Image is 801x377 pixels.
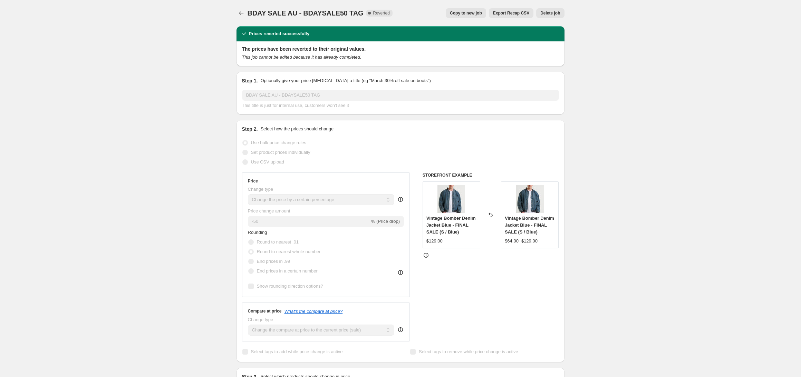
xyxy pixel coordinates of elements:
span: This title is just for internal use, customers won't see it [242,103,349,108]
i: This job cannot be edited because it has already completed. [242,54,361,60]
span: Vintage Bomber Denim Jacket Blue - FINAL SALE (S / Blue) [426,216,476,235]
span: Select tags to remove while price change is active [419,349,518,354]
button: Delete job [536,8,564,18]
span: Export Recap CSV [493,10,529,16]
span: Round to nearest whole number [257,249,321,254]
div: $129.00 [426,238,443,245]
img: 20240729_MartenAscenzo_BronzeSnake_Ecommerce_02131384_80x.jpg [437,185,465,213]
span: Change type [248,317,273,322]
span: Show rounding direction options? [257,284,323,289]
span: Copy to new job [450,10,482,16]
div: help [397,326,404,333]
span: Vintage Bomber Denim Jacket Blue - FINAL SALE (S / Blue) [505,216,554,235]
h3: Compare at price [248,308,282,314]
h2: Step 1. [242,77,258,84]
span: Rounding [248,230,267,235]
span: Use CSV upload [251,159,284,165]
span: % (Price drop) [371,219,400,224]
span: Use bulk price change rules [251,140,306,145]
span: Set product prices individually [251,150,310,155]
input: 30% off holiday sale [242,90,559,101]
span: Select tags to add while price change is active [251,349,343,354]
span: Price change amount [248,208,290,214]
h3: Price [248,178,258,184]
span: BDAY SALE AU - BDAYSALE50 TAG [248,9,364,17]
img: 20240729_MartenAscenzo_BronzeSnake_Ecommerce_02131384_80x.jpg [516,185,544,213]
input: -15 [248,216,370,227]
h2: Prices reverted successfully [249,30,310,37]
strike: $129.00 [521,238,538,245]
span: Change type [248,187,273,192]
button: Copy to new job [446,8,486,18]
button: What's the compare at price? [284,309,343,314]
span: Reverted [373,10,390,16]
p: Optionally give your price [MEDICAL_DATA] a title (eg "March 30% off sale on boots") [260,77,431,84]
span: Round to nearest .01 [257,239,299,245]
div: $64.00 [505,238,519,245]
button: Price change jobs [237,8,246,18]
h2: Step 2. [242,126,258,132]
span: End prices in a certain number [257,268,318,274]
h6: STOREFRONT EXAMPLE [423,172,559,178]
p: Select how the prices should change [260,126,334,132]
h2: The prices have been reverted to their original values. [242,46,559,52]
div: help [397,196,404,203]
span: End prices in .99 [257,259,290,264]
button: Export Recap CSV [489,8,533,18]
span: Delete job [540,10,560,16]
